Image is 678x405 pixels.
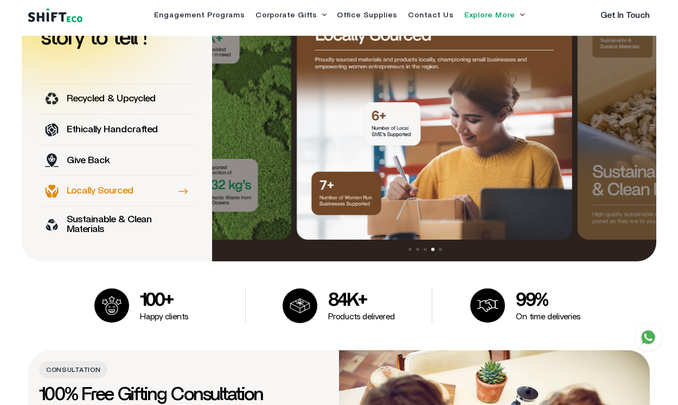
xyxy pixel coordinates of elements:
[516,312,580,321] p: On time deliveries
[255,11,317,19] a: Corporate Gifts
[67,156,110,165] p: Give Back
[140,312,188,321] p: Happy clients
[408,11,453,19] a: Contact Us
[337,11,397,19] a: Office Supplies
[67,125,158,134] p: Ethically Handcrafted
[67,215,170,234] p: Sustainable & Clean Materials
[477,295,498,316] img: frame-2.svg
[516,291,580,310] h3: 99%
[140,291,188,310] h3: 100+
[154,11,245,19] a: Engagement Programs
[39,387,263,403] h4: 100% Free Gifting Consultation
[67,94,156,104] p: Recycled & Upcycled
[67,186,133,196] p: Locally Sourced
[600,11,650,20] a: Get In Touch
[464,11,515,19] a: Explore More
[328,291,395,310] h3: 84K+
[39,361,107,378] span: CONSULTATION
[328,312,395,321] p: Products delivered
[289,295,311,317] img: Frame-1.svg
[101,295,123,316] img: Frame.svg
